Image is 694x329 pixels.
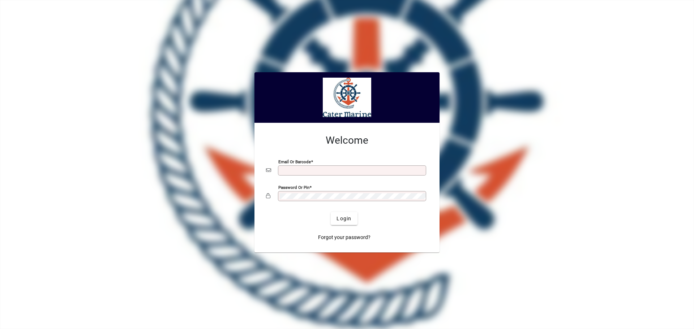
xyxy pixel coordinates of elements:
[318,234,370,241] span: Forgot your password?
[266,134,428,147] h2: Welcome
[315,231,373,244] a: Forgot your password?
[278,159,311,164] mat-label: Email or Barcode
[331,212,357,225] button: Login
[337,215,351,222] span: Login
[278,185,309,190] mat-label: Password or Pin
